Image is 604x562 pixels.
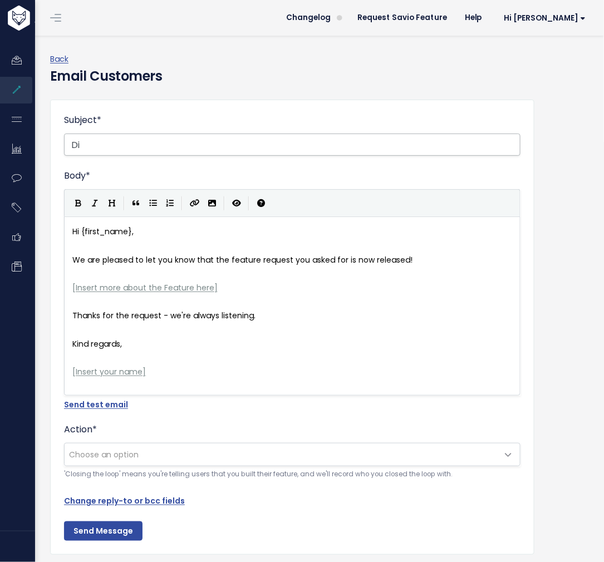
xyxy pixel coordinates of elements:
span: [ [72,282,76,293]
button: Import an image [204,195,220,211]
input: Enter a subject [64,134,520,156]
span: Hi {first_name}, [72,226,134,237]
button: Bold [70,195,87,211]
a: Back [50,53,68,65]
h4: Email Customers [50,66,587,86]
button: Quote [128,195,145,211]
span: Thanks for the request - we're always listening. [72,310,256,321]
a: Hi [PERSON_NAME] [491,9,595,27]
span: Changelog [286,14,331,22]
button: Numbered List [161,195,178,211]
i: | [224,196,225,210]
label: Subject [64,114,101,127]
a: Help [456,9,491,26]
a: Request Savio Feature [348,9,456,26]
label: Body [64,169,90,183]
span: ] [214,282,218,293]
button: Italic [87,195,104,211]
a: Change reply-to or bcc fields [64,495,185,506]
i: | [124,196,125,210]
button: Create Link [186,195,204,211]
i: | [248,196,249,210]
span: Kind regards, [72,338,122,349]
span: Insert your name [76,366,143,377]
img: logo-white.9d6f32f41409.svg [5,6,91,31]
button: Generic List [145,195,161,211]
button: Markdown Guide [253,195,269,211]
span: [ [72,366,76,377]
span: Choose an option [69,449,139,460]
button: Heading [104,195,120,211]
button: Toggle Preview [228,195,245,211]
input: Send Message [64,521,143,541]
span: We are pleased to let you know that the feature request you asked for is now released! [72,254,413,265]
small: 'Closing the loop' means you're telling users that you built their feature, and we'll record who ... [64,469,520,480]
a: Send test email [64,399,128,410]
span: ] [143,366,146,377]
i: | [181,196,183,210]
label: Action [64,423,97,436]
span: Hi [PERSON_NAME] [504,14,586,22]
span: Insert more about the Feature here [76,282,214,293]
